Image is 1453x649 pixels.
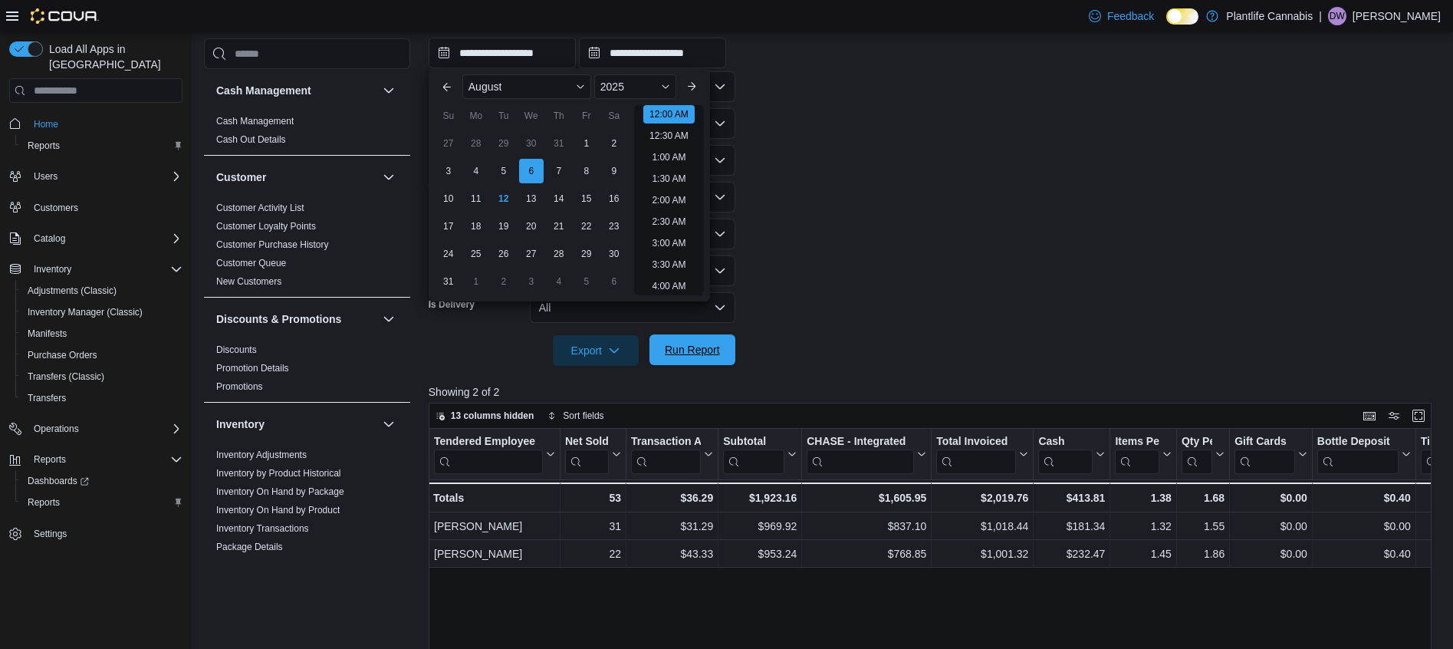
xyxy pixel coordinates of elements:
button: Inventory [3,259,189,280]
div: Bottle Deposit [1317,435,1399,450]
div: day-21 [547,214,571,239]
button: Open list of options [714,81,726,93]
img: Cova [31,8,99,24]
p: | [1319,7,1322,25]
span: Reports [34,453,66,466]
button: Inventory [28,260,77,278]
button: Discounts & Promotions [380,310,398,328]
div: day-2 [491,269,516,294]
li: 12:00 AM [643,105,695,124]
button: Purchase Orders [15,344,189,366]
span: Cash Out Details [216,133,286,146]
div: day-6 [519,159,544,183]
span: 2025 [600,81,624,93]
button: Operations [3,418,189,440]
span: Inventory Manager (Classic) [21,303,182,321]
button: Transfers (Classic) [15,366,189,387]
button: Transfers [15,387,189,409]
div: $0.00 [1234,489,1307,507]
div: Discounts & Promotions [204,341,410,402]
span: Package Details [216,541,283,553]
button: Customers [3,196,189,219]
div: Net Sold [565,435,609,450]
p: Showing 2 of 2 [429,384,1442,400]
li: 2:00 AM [646,191,692,209]
span: Users [28,167,182,186]
button: Keyboard shortcuts [1360,407,1379,425]
div: Tendered Employee [434,435,543,450]
li: 1:00 AM [646,148,692,166]
button: Customer [380,168,398,186]
span: Transfers [21,389,182,407]
div: $31.29 [631,517,713,535]
button: Previous Month [435,74,459,99]
button: Export [553,335,639,366]
div: day-16 [602,186,626,211]
div: $969.92 [723,517,797,535]
p: [PERSON_NAME] [1353,7,1441,25]
button: Enter fullscreen [1409,407,1428,425]
div: $43.33 [631,545,713,563]
span: Run Report [665,342,720,357]
div: 1.38 [1115,489,1172,507]
span: Customer Purchase History [216,239,329,251]
div: Net Sold [565,435,609,474]
span: Cash Management [216,115,294,127]
div: day-30 [602,242,626,266]
button: Next month [679,74,704,99]
button: Operations [28,420,85,438]
input: Press the down key to enter a popover containing a calendar. Press the escape key to close the po... [429,38,576,68]
span: Export [562,335,630,366]
button: Items Per Transaction [1115,435,1172,474]
button: Display options [1385,407,1403,425]
h3: Inventory [216,417,265,432]
li: 2:30 AM [646,212,692,231]
div: $2,019.76 [936,489,1028,507]
span: Inventory by Product Historical [216,467,341,479]
span: Inventory [34,263,71,275]
div: day-11 [464,186,488,211]
button: Sort fields [541,407,610,425]
a: Purchase Orders [21,346,104,364]
a: Inventory by Product Historical [216,468,341,479]
div: day-9 [602,159,626,183]
button: Manifests [15,323,189,344]
div: Items Per Transaction [1115,435,1159,474]
button: Adjustments (Classic) [15,280,189,301]
button: Cash Management [216,83,376,98]
div: [PERSON_NAME] [434,517,555,535]
button: Users [28,167,64,186]
div: Mo [464,104,488,128]
span: Purchase Orders [21,346,182,364]
span: Inventory Adjustments [216,449,307,461]
div: Qty Per Transaction [1182,435,1212,474]
span: 13 columns hidden [451,410,534,422]
a: New Customers [216,276,281,287]
span: Customers [28,198,182,217]
button: Discounts & Promotions [216,311,376,327]
div: 53 [565,489,621,507]
span: Inventory Transactions [216,522,309,535]
span: Dashboards [21,472,182,490]
button: 13 columns hidden [429,407,541,425]
div: day-14 [547,186,571,211]
a: Cash Out Details [216,134,286,145]
span: Transfers [28,392,66,404]
div: Cash Management [204,112,410,155]
span: Promotions [216,381,263,393]
div: day-3 [519,269,544,294]
div: $768.85 [807,545,926,563]
a: Customers [28,199,84,217]
a: Transfers [21,389,72,407]
input: Press the down key to open a popover containing a calendar. [579,38,726,68]
button: Inventory [380,415,398,433]
span: Transfers (Classic) [28,371,104,383]
div: August, 2025 [435,130,628,295]
div: day-8 [574,159,599,183]
span: Discounts [216,344,257,356]
button: Tendered Employee [434,435,555,474]
div: day-23 [602,214,626,239]
span: Reports [21,137,182,155]
span: Operations [34,423,79,435]
a: Manifests [21,324,73,343]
